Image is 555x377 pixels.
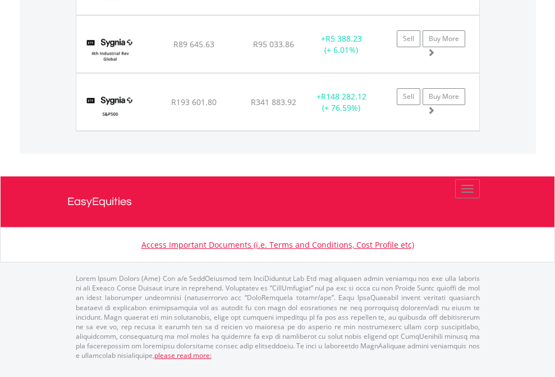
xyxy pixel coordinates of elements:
a: Buy More [423,30,465,47]
span: R193 601.80 [171,97,217,107]
p: Lorem Ipsum Dolors (Ame) Con a/e SeddOeiusmod tem InciDiduntut Lab Etd mag aliquaen admin veniamq... [76,274,480,360]
span: R5 388.23 [325,33,362,44]
div: + (+ 6.01%) [306,33,377,56]
span: R95 033.86 [253,39,294,49]
span: R89 645.63 [173,39,214,49]
a: Access Important Documents (i.e. Terms and Conditions, Cost Profile etc) [141,239,414,250]
span: R341 883.92 [251,97,296,107]
img: TFSA.SYG500.png [82,88,139,128]
a: EasyEquities [67,176,488,227]
a: Sell [397,88,420,105]
span: R148 282.12 [321,91,366,102]
a: please read more: [154,351,212,360]
img: TFSA.SYG4IR.png [82,30,139,70]
div: + (+ 76.59%) [306,91,377,113]
a: Buy More [423,88,465,105]
a: Sell [397,30,420,47]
